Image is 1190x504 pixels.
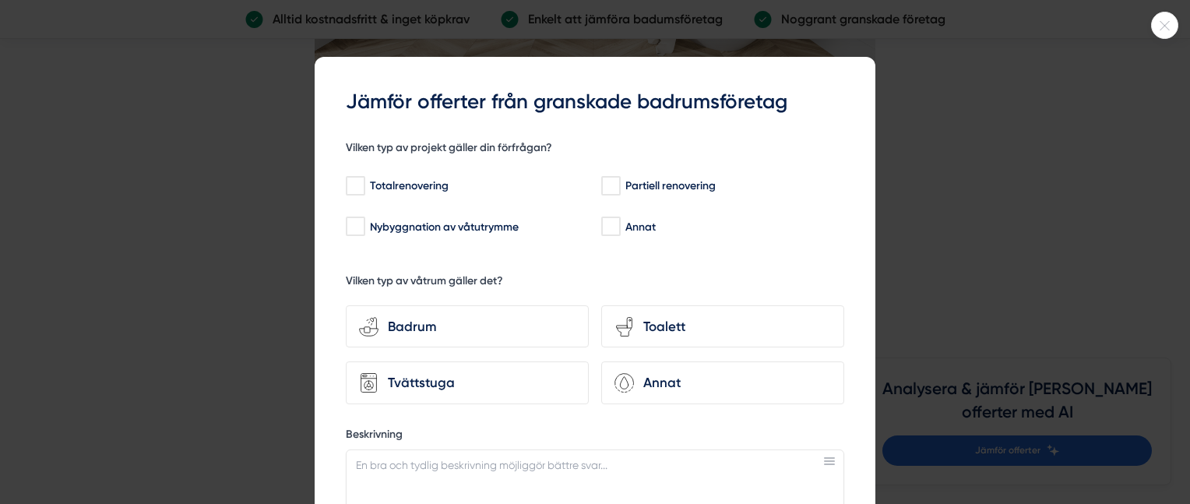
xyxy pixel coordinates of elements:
[601,178,619,194] input: Partiell renovering
[346,219,364,234] input: Nybyggnation av våtutrymme
[346,273,503,293] h5: Vilken typ av våtrum gäller det?
[346,427,844,446] label: Beskrivning
[601,219,619,234] input: Annat
[346,88,844,116] h3: Jämför offerter från granskade badrumsföretag
[346,178,364,194] input: Totalrenovering
[346,140,552,160] h5: Vilken typ av projekt gäller din förfrågan?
